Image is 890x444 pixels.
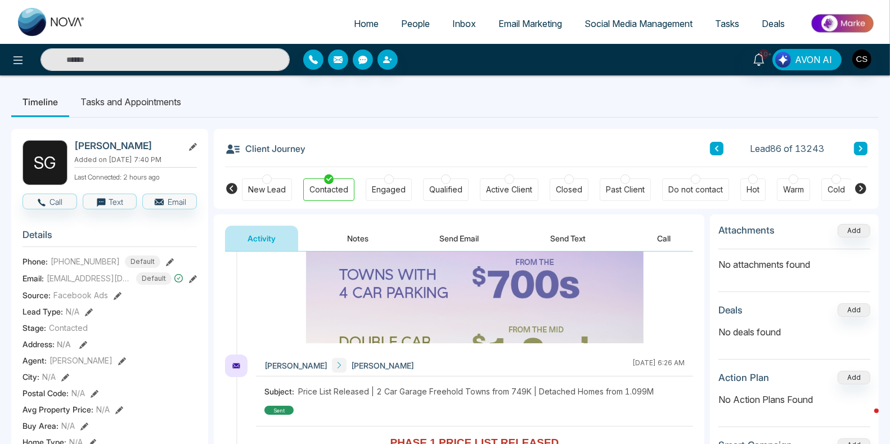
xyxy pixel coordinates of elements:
li: Timeline [11,87,69,117]
a: Social Media Management [573,13,704,34]
button: Add [838,224,870,237]
iframe: Intercom live chat [852,406,879,433]
span: Phone: [23,255,48,267]
a: 10+ [745,49,772,69]
span: Stage: [23,322,46,334]
button: Send Email [417,226,502,251]
span: City : [23,371,39,383]
a: Deals [750,13,796,34]
a: Home [343,13,390,34]
button: Notes [325,226,391,251]
span: [PHONE_NUMBER] [51,255,120,267]
span: Address: [23,338,71,350]
div: Qualified [429,184,462,195]
span: N/A [71,387,85,399]
div: sent [264,406,294,415]
div: New Lead [248,184,286,195]
div: Closed [556,184,582,195]
h3: Client Journey [225,140,305,157]
span: AVON AI [795,53,832,66]
span: N/A [61,420,75,432]
span: Default [125,255,160,268]
span: N/A [96,403,110,415]
span: [EMAIL_ADDRESS][DOMAIN_NAME] [47,272,131,284]
span: Lead Type: [23,306,63,317]
div: Contacted [309,184,348,195]
span: Email Marketing [498,18,562,29]
button: Activity [225,226,298,251]
span: Source: [23,289,51,301]
div: Active Client [486,184,532,195]
div: Cold [828,184,845,195]
div: Engaged [372,184,406,195]
button: AVON AI [772,49,842,70]
span: [PERSON_NAME] [50,355,113,366]
span: Tasks [715,18,739,29]
button: Call [23,194,77,209]
span: Add [838,225,870,235]
button: Email [142,194,197,209]
h3: Details [23,229,197,246]
span: Deals [762,18,785,29]
span: N/A [42,371,56,383]
p: No deals found [718,325,870,339]
h3: Deals [718,304,743,316]
span: Avg Property Price : [23,403,93,415]
span: Subject: [264,385,298,397]
img: Nova CRM Logo [18,8,86,36]
div: S G [23,140,68,185]
div: Past Client [606,184,645,195]
div: Warm [783,184,804,195]
span: Default [136,272,172,285]
button: Send Text [528,226,608,251]
span: 10+ [759,49,769,59]
button: Add [838,303,870,317]
a: People [390,13,441,34]
button: Call [635,226,693,251]
h2: [PERSON_NAME] [74,140,179,151]
p: Added on [DATE] 7:40 PM [74,155,197,165]
p: No Action Plans Found [718,393,870,406]
div: Do not contact [668,184,723,195]
span: Inbox [452,18,476,29]
li: Tasks and Appointments [69,87,192,117]
h3: Action Plan [718,372,769,383]
p: No attachments found [718,249,870,271]
span: N/A [66,306,79,317]
a: Inbox [441,13,487,34]
span: Facebook Ads [53,289,108,301]
span: Home [354,18,379,29]
div: Hot [747,184,759,195]
span: People [401,18,430,29]
span: Agent: [23,355,47,366]
img: User Avatar [852,50,871,69]
span: Lead 86 of 13243 [750,142,825,155]
span: Postal Code : [23,387,69,399]
span: Contacted [49,322,88,334]
button: Add [838,371,870,384]
span: [PERSON_NAME] [264,360,327,371]
span: Buy Area : [23,420,59,432]
a: Email Marketing [487,13,573,34]
img: Lead Flow [775,52,791,68]
span: N/A [57,339,71,349]
p: Last Connected: 2 hours ago [74,170,197,182]
button: Text [83,194,137,209]
span: Price List Released | 2 Car Garage Freehold Towns from 749K | Detached Homes from 1.099M [298,385,654,397]
span: Email: [23,272,44,284]
span: Social Media Management [585,18,693,29]
span: [PERSON_NAME] [351,360,414,371]
div: [DATE] 6:26 AM [632,358,685,373]
img: Market-place.gif [802,11,883,36]
h3: Attachments [718,225,775,236]
a: Tasks [704,13,750,34]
